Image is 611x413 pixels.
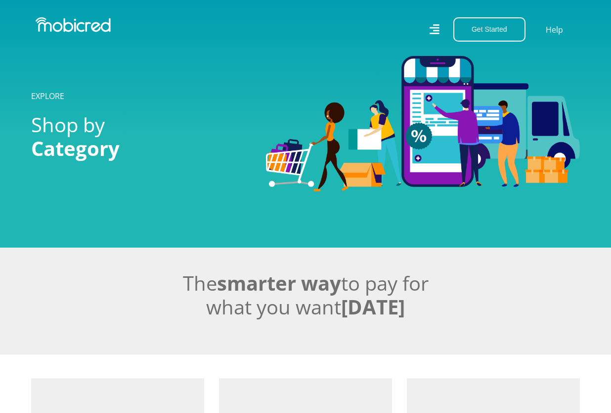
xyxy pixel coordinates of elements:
button: Get Started [453,17,525,42]
a: EXPLORE [31,91,64,102]
img: Mobicred [36,17,111,32]
h2: Shop by [31,113,251,160]
span: Category [31,135,120,162]
a: Help [545,23,564,36]
img: Categories [266,56,580,192]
